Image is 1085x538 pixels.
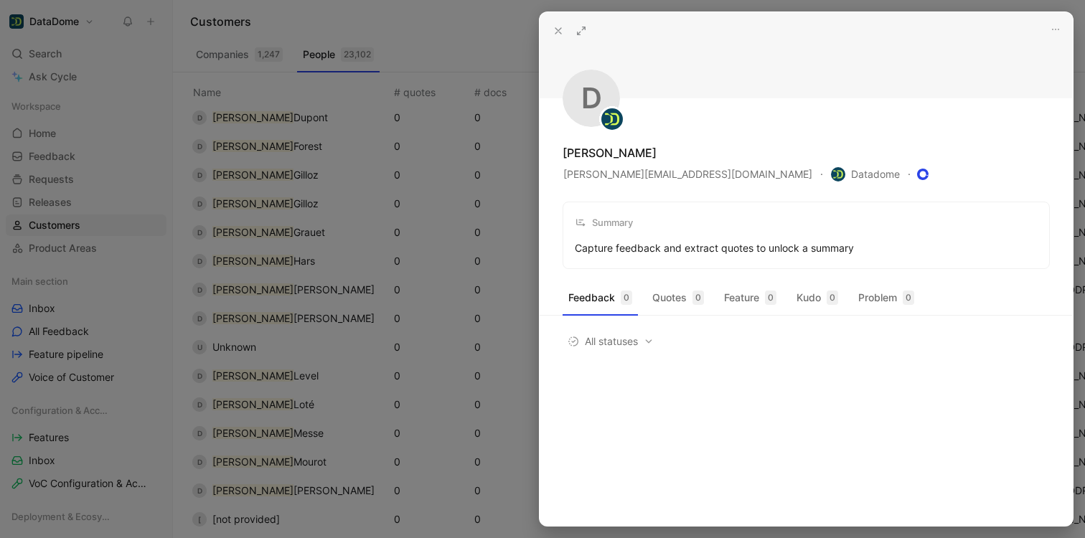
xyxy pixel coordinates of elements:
div: d [563,70,620,127]
div: 0 [827,291,838,305]
span: Datadome [831,166,900,183]
button: logoDatadome [830,164,901,184]
div: 0 [692,291,704,305]
span: All statuses [568,333,654,350]
button: All statuses [563,332,659,351]
img: logo [601,108,623,130]
div: Capture feedback and extract quotes to unlock a summary [575,240,854,257]
button: Problem [852,286,920,309]
div: Summary [575,214,633,231]
div: 0 [765,291,776,305]
div: 0 [903,291,914,305]
img: logo [831,167,845,181]
button: Quotes [647,286,710,309]
button: logoDatadome [830,165,901,184]
div: [PERSON_NAME] [563,144,657,161]
span: [PERSON_NAME][EMAIL_ADDRESS][DOMAIN_NAME] [563,166,812,183]
div: 0 [621,291,632,305]
button: Kudo [791,286,844,309]
button: Feature [718,286,782,309]
button: Feedback [563,286,638,309]
button: [PERSON_NAME][EMAIL_ADDRESS][DOMAIN_NAME] [563,165,813,184]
